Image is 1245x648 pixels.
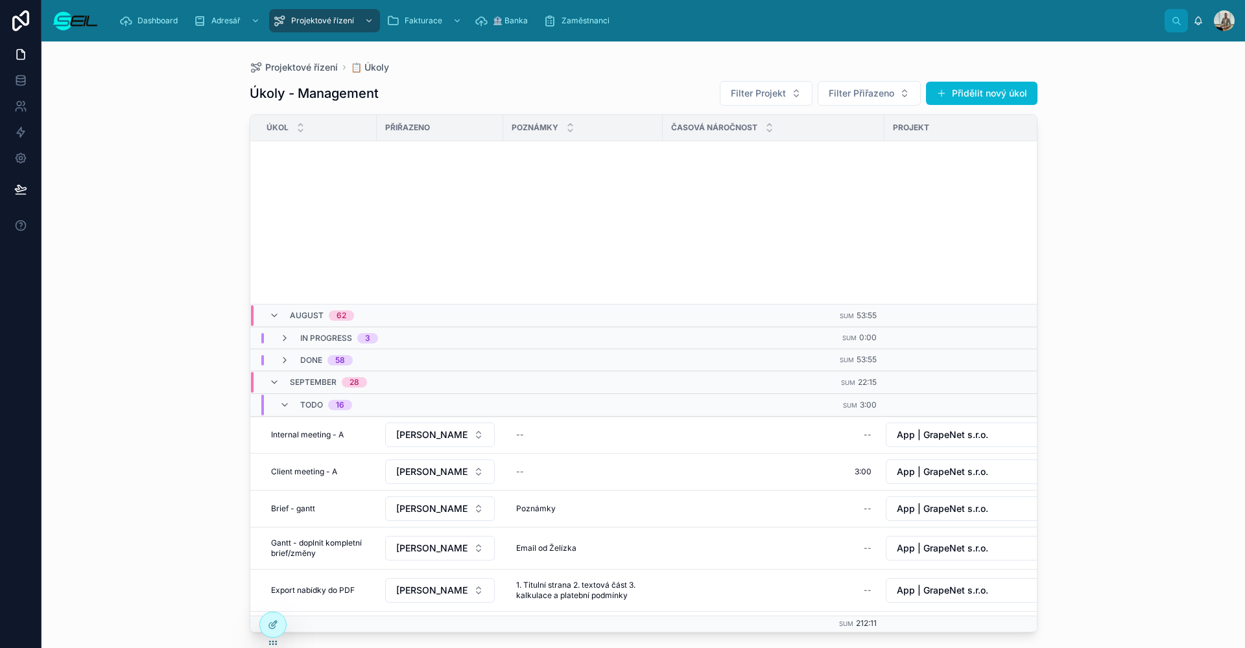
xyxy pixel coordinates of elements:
a: Select Button [885,422,1061,448]
button: Přidělit nový úkol [926,82,1037,105]
span: Filter Přiřazeno [829,87,894,100]
a: Fakturace [383,9,468,32]
a: Select Button [885,459,1061,485]
a: Select Button [385,422,495,448]
span: [PERSON_NAME], BBA [396,502,468,515]
small: Sum [841,379,855,386]
a: 1. Titulní strana 2. textová část 3. kalkulace a platební podmínky [511,575,655,606]
a: 3:00 [670,461,877,482]
small: Sum [840,312,854,319]
span: 🏦 Banka [493,16,528,26]
span: Úkol [267,122,289,133]
span: Internal meeting - A [271,430,344,440]
div: -- [864,503,871,514]
span: [PERSON_NAME], MBA [396,428,468,441]
a: Poznámky [511,498,655,519]
span: 53:55 [857,310,877,320]
button: Select Button [886,578,1060,603]
a: Select Button [385,459,495,485]
a: -- [670,424,877,445]
span: Client meeting - A [271,467,337,477]
span: 3:00 [855,467,871,477]
a: -- [670,580,877,601]
span: App | GrapeNet s.r.o. [897,465,988,478]
span: [PERSON_NAME], BBA [396,542,468,555]
span: In progress [300,333,352,343]
button: Select Button [886,422,1060,447]
span: Gantt - doplnit kompletní brief/změny [271,538,364,559]
span: Fakturace [405,16,442,26]
small: Sum [842,334,857,341]
img: App logo [52,10,99,31]
div: -- [516,430,524,440]
small: Sum [840,356,854,364]
div: -- [516,467,524,477]
span: September [290,377,337,388]
div: -- [864,543,871,553]
a: Projektové řízení [269,9,380,32]
button: Select Button [385,459,495,484]
a: -- [670,538,877,559]
span: Projektové řízení [265,61,338,74]
span: Projekt [893,122,929,133]
button: Select Button [886,496,1060,521]
div: 3 [365,333,370,343]
a: Brief - gantt [266,498,369,519]
span: Done [300,355,322,365]
div: 28 [350,377,359,388]
span: Adresář [211,16,241,26]
button: Select Button [720,81,812,106]
a: Select Button [385,496,495,522]
button: Select Button [886,536,1060,561]
span: App | GrapeNet s.r.o. [897,428,988,441]
span: 0:00 [859,332,877,342]
span: Export nabídky do PDF [271,585,355,596]
span: Poznámky [516,503,556,514]
div: 58 [335,355,345,365]
span: Časová náročnost [671,122,757,133]
a: Projektové řízení [250,61,338,74]
span: Todo [300,400,323,410]
span: 212:11 [856,618,877,628]
button: Select Button [818,81,921,106]
a: Internal meeting - A [266,424,369,445]
a: Adresář [189,9,267,32]
a: Select Button [885,577,1061,603]
a: Select Button [885,535,1061,561]
a: Zaměstnanci [539,9,619,32]
span: Zaměstnanci [562,16,610,26]
span: 22:15 [858,377,877,387]
div: 16 [336,400,344,410]
a: Select Button [885,496,1061,522]
span: App | GrapeNet s.r.o. [897,584,988,597]
a: 🏦 Banka [471,9,537,32]
span: Dashboard [137,16,178,26]
div: scrollable content [109,6,1165,35]
div: 62 [337,310,346,321]
span: Email od Želízka [516,543,576,553]
a: Export nabídky do PDF [266,580,369,601]
button: Select Button [385,536,495,561]
div: -- [864,430,871,440]
span: Přiřazeno [385,122,430,133]
span: 53:55 [857,354,877,364]
small: Sum [839,620,853,627]
span: Projektové řízení [291,16,354,26]
div: -- [864,585,871,596]
button: Select Button [385,496,495,521]
a: 📋 Úkoly [351,61,389,74]
a: Select Button [385,577,495,603]
a: Select Button [385,535,495,561]
a: Client meeting - A [266,461,369,482]
a: -- [670,498,877,519]
a: Gantt - doplnit kompletní brief/změny [266,533,369,564]
small: Sum [843,402,857,409]
h1: Úkoly - Management [250,84,379,102]
a: -- [511,461,655,482]
a: Dashboard [115,9,187,32]
a: Email od Želízka [511,538,655,559]
span: Poznámky [512,122,558,133]
span: Filter Projekt [731,87,786,100]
